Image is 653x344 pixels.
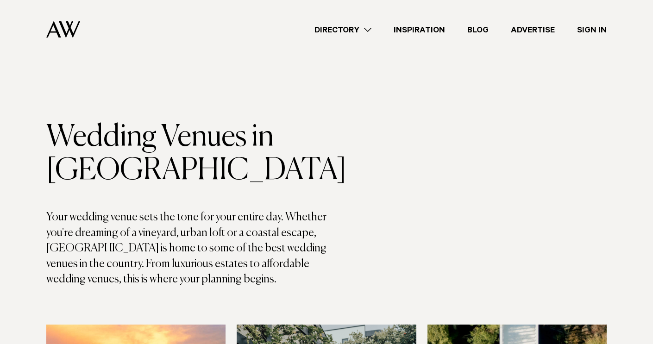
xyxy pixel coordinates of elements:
[456,24,500,36] a: Blog
[46,121,326,188] h1: Wedding Venues in [GEOGRAPHIC_DATA]
[46,210,326,288] p: Your wedding venue sets the tone for your entire day. Whether you're dreaming of a vineyard, urba...
[303,24,383,36] a: Directory
[566,24,618,36] a: Sign In
[500,24,566,36] a: Advertise
[383,24,456,36] a: Inspiration
[46,21,80,38] img: Auckland Weddings Logo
